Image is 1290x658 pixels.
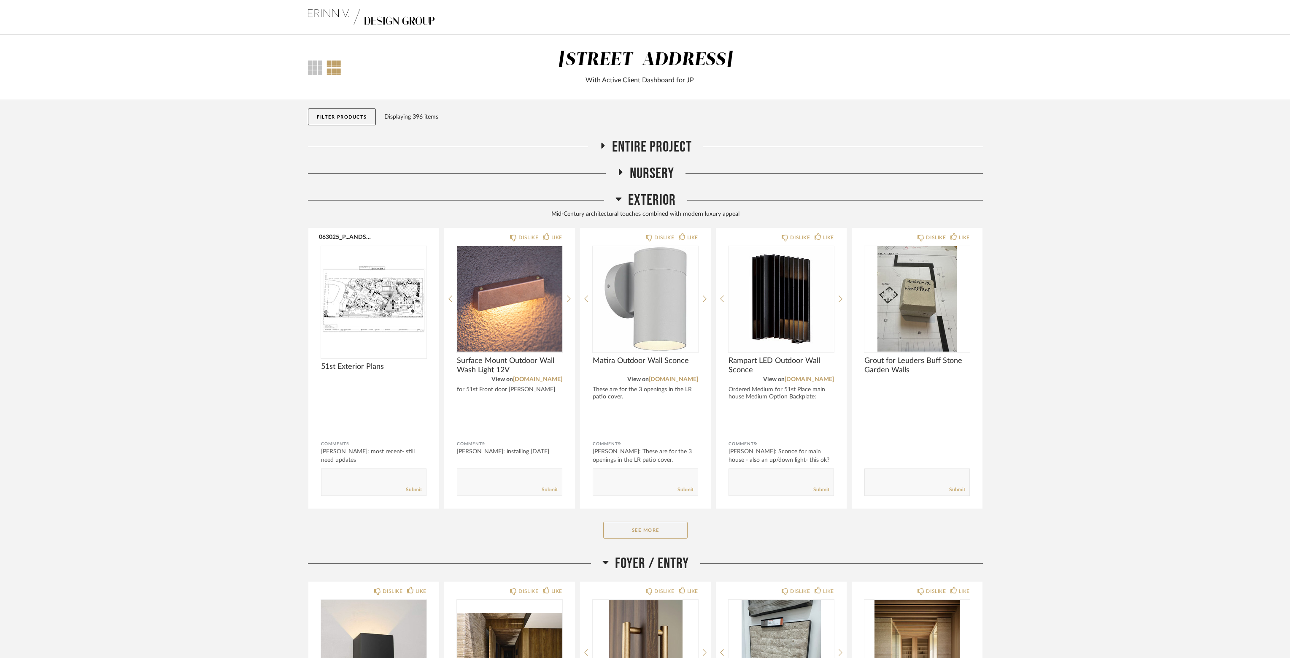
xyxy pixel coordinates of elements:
div: [PERSON_NAME]: installing [DATE] [457,447,562,456]
button: See More [603,522,688,539]
span: Nursery [630,165,674,183]
span: Rampart LED Outdoor Wall Sconce [729,356,834,375]
div: Comments: [321,440,426,448]
div: LIKE [551,587,562,596]
span: View on [627,376,649,382]
a: Submit [677,486,694,493]
div: LIKE [416,587,426,596]
div: LIKE [823,587,834,596]
div: LIKE [687,233,698,242]
div: Comments: [593,440,698,448]
span: Foyer / Entry [615,555,689,573]
a: Submit [813,486,829,493]
div: DISLIKE [790,587,810,596]
a: [DOMAIN_NAME] [785,376,834,382]
div: [PERSON_NAME]: most recent- still need updates [321,447,426,464]
img: undefined [864,246,970,352]
div: LIKE [687,587,698,596]
div: DISLIKE [518,233,538,242]
div: LIKE [959,233,970,242]
div: [PERSON_NAME]: Sconce for main house - also an up/down light- this ok? [729,447,834,464]
button: Filter Products [308,108,376,125]
div: Comments: [729,440,834,448]
button: 063025_P...ANDSCAPE.pdf [319,233,372,240]
div: DISLIKE [654,233,674,242]
div: DISLIKE [383,587,402,596]
div: 0 [321,246,426,352]
div: DISLIKE [654,587,674,596]
span: Grout for Leuders Buff Stone Garden Walls [864,356,970,375]
div: [STREET_ADDRESS] [558,51,732,69]
div: DISLIKE [518,587,538,596]
span: Entire Project [612,138,692,156]
div: LIKE [823,233,834,242]
span: Surface Mount Outdoor Wall Wash Light 12V [457,356,562,375]
a: [DOMAIN_NAME] [513,376,562,382]
a: Submit [949,486,965,493]
img: undefined [593,246,698,352]
a: [DOMAIN_NAME] [649,376,698,382]
div: LIKE [551,233,562,242]
div: LIKE [959,587,970,596]
div: Mid-Century architectural touches combined with modern luxury appeal [308,210,983,219]
div: DISLIKE [926,233,946,242]
img: undefined [321,246,426,352]
span: View on [763,376,785,382]
div: Ordered Medium for 51st Place main house Medium Option Backplate: Widt... [729,386,834,408]
img: 009e7e54-7d1d-41c0-aaf6-5afb68194caf.png [308,0,434,34]
div: Comments: [457,440,562,448]
img: undefined [457,246,562,352]
div: With Active Client Dashboard for JP [423,75,857,85]
div: Displaying 396 items [384,112,979,122]
div: DISLIKE [790,233,810,242]
span: Exterior [628,191,676,209]
span: 51st Exterior Plans [321,362,426,371]
img: undefined [729,246,834,352]
span: View on [491,376,513,382]
a: Submit [406,486,422,493]
div: DISLIKE [926,587,946,596]
div: for 51st Front door [PERSON_NAME] [457,386,562,393]
span: Matira Outdoor Wall Sconce [593,356,698,366]
div: These are for the 3 openings in the LR patio cover. [593,386,698,401]
a: Submit [542,486,558,493]
div: [PERSON_NAME]: These are for the 3 openings in the LR patio cover. [593,447,698,464]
